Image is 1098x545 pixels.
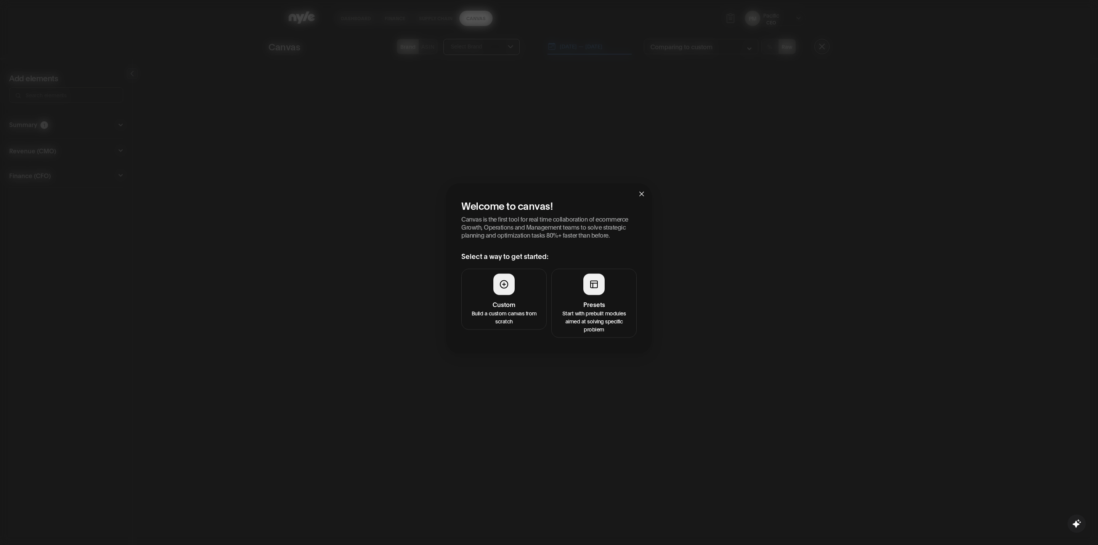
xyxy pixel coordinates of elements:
[461,251,637,261] h3: Select a way to get started:
[631,183,652,204] button: Close
[461,214,637,238] p: Canvas is the first tool for real time collaboration of ecommerce Growth, Operations and Manageme...
[556,299,632,309] h4: Presets
[639,191,645,197] span: close
[556,309,632,333] p: Start with prebuilt modules aimed at solving specific problem
[461,198,637,211] h2: Welcome to canvas!
[466,309,542,325] p: Build a custom canvas from scratch
[461,268,547,330] button: CustomBuild a custom canvas from scratch
[466,299,542,309] h4: Custom
[551,268,637,338] button: PresetsStart with prebuilt modules aimed at solving specific problem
